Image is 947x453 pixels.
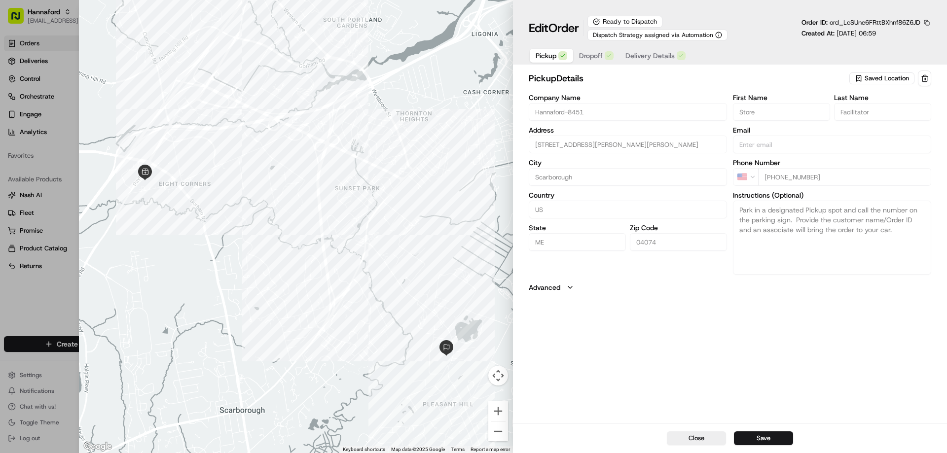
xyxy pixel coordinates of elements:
[830,18,920,27] span: ord_LcSUne6FRttBXhnf86Z6JD
[26,64,178,74] input: Got a question? Start typing here...
[529,233,626,251] input: Enter state
[81,440,114,453] a: Open this area in Google Maps (opens a new window)
[83,144,91,152] div: 💻
[34,104,125,112] div: We're available if you need us!
[529,282,560,292] label: Advanced
[834,94,931,101] label: Last Name
[529,159,727,166] label: City
[70,167,119,174] a: Powered byPylon
[587,30,728,40] button: Dispatch Strategy assigned via Automation
[865,74,909,83] span: Saved Location
[536,51,556,61] span: Pickup
[625,51,675,61] span: Delivery Details
[488,401,508,421] button: Zoom in
[529,224,626,231] label: State
[529,136,727,153] input: 417 Payne Rd, Scarborough, ME 04074, US
[529,94,727,101] label: Company Name
[849,71,916,85] button: Saved Location
[529,71,847,85] h2: pickup Details
[587,16,662,28] div: Ready to Dispatch
[758,168,931,186] input: Enter phone number
[733,94,830,101] label: First Name
[391,447,445,452] span: Map data ©2025 Google
[10,144,18,152] div: 📗
[343,446,385,453] button: Keyboard shortcuts
[529,127,727,134] label: Address
[733,136,931,153] input: Enter email
[488,421,508,441] button: Zoom out
[733,201,931,275] textarea: Park in a designated Pickup spot and call the number on the parking sign. Provide the customer na...
[168,97,180,109] button: Start new chat
[471,447,510,452] a: Report a map error
[733,127,931,134] label: Email
[34,94,162,104] div: Start new chat
[593,31,713,39] span: Dispatch Strategy assigned via Automation
[801,18,920,27] p: Order ID:
[81,440,114,453] img: Google
[734,431,793,445] button: Save
[834,103,931,121] input: Enter last name
[529,201,727,218] input: Enter country
[579,51,603,61] span: Dropoff
[529,103,727,121] input: Enter company name
[451,447,465,452] a: Terms (opens in new tab)
[733,103,830,121] input: Enter first name
[529,282,931,292] button: Advanced
[6,139,79,157] a: 📗Knowledge Base
[733,159,931,166] label: Phone Number
[630,233,727,251] input: Enter zip code
[10,10,30,30] img: Nash
[667,431,726,445] button: Close
[79,139,162,157] a: 💻API Documentation
[20,143,75,153] span: Knowledge Base
[630,224,727,231] label: Zip Code
[10,94,28,112] img: 1736555255976-a54dd68f-1ca7-489b-9aae-adbdc363a1c4
[529,168,727,186] input: Enter city
[488,366,508,385] button: Map camera controls
[837,29,876,37] span: [DATE] 06:59
[98,167,119,174] span: Pylon
[801,29,876,38] p: Created At:
[529,192,727,199] label: Country
[733,192,931,199] label: Instructions (Optional)
[10,39,180,55] p: Welcome 👋
[548,20,579,36] span: Order
[93,143,158,153] span: API Documentation
[529,20,579,36] h1: Edit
